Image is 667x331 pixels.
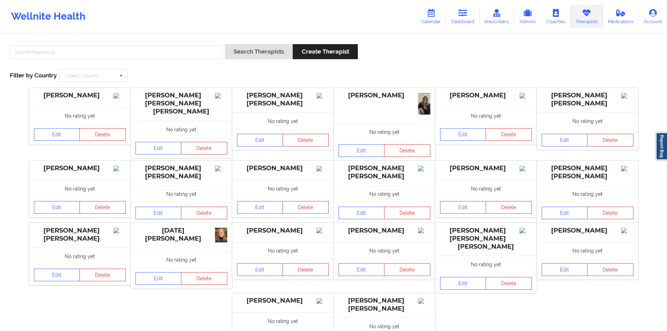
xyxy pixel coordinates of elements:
button: Delete [79,201,126,214]
div: [PERSON_NAME] [PERSON_NAME] [339,164,430,180]
img: Image%2Fplaceholer-image.png [621,166,633,171]
button: Delete [283,263,329,276]
div: No rating yet [334,242,435,259]
a: Dashboard [446,5,480,28]
a: Edit [136,272,182,285]
button: Delete [587,207,633,219]
button: Delete [486,128,532,141]
div: [DATE][PERSON_NAME] [136,227,227,243]
button: Delete [486,277,532,290]
div: [PERSON_NAME] [542,227,633,235]
button: Delete [283,201,329,214]
button: Delete [587,134,633,146]
input: Search Keywords [10,46,222,59]
div: [PERSON_NAME] [PERSON_NAME] [542,164,633,180]
a: Edit [136,142,182,154]
img: 9ecccc3c-755a-4e24-8b5c-81fec7248d21_9c62bbdc-fc5d-434c-a483-0b7d313925feWhatsApp_Image_2025-09-2... [418,93,430,115]
button: Delete [181,142,227,154]
a: Edit [237,134,283,146]
button: Delete [384,144,430,157]
a: Admins [514,5,541,28]
img: Image%2Fplaceholer-image.png [113,93,126,98]
a: Report Bug [656,132,667,160]
div: [PERSON_NAME] [PERSON_NAME] [PERSON_NAME] [136,91,227,116]
div: Select Country [65,73,99,78]
div: [PERSON_NAME] [PERSON_NAME] [PERSON_NAME] [440,227,532,251]
a: Edit [542,263,588,276]
img: Image%2Fplaceholer-image.png [317,166,329,171]
div: No rating yet [29,180,131,197]
img: Image%2Fplaceholer-image.png [418,166,430,171]
a: Edit [440,128,486,141]
div: No rating yet [232,242,334,259]
div: No rating yet [131,121,232,138]
div: [PERSON_NAME] [237,227,329,235]
div: [PERSON_NAME] [PERSON_NAME] [542,91,633,108]
button: Delete [79,269,126,281]
div: No rating yet [232,112,334,130]
a: Edit [136,207,182,219]
img: Image%2Fplaceholer-image.png [215,166,227,171]
a: Edit [34,201,80,214]
button: Delete [384,207,430,219]
a: Therapists [570,5,603,28]
a: Edit [542,207,588,219]
a: Prescribers [480,5,514,28]
a: Edit [542,134,588,146]
div: No rating yet [334,123,435,140]
div: No rating yet [334,185,435,202]
a: Medications [603,5,639,28]
img: Image%2Fplaceholer-image.png [621,228,633,233]
button: Create Therapist [293,44,357,59]
img: Image%2Fplaceholer-image.png [418,228,430,233]
button: Delete [181,272,227,285]
div: [PERSON_NAME] [PERSON_NAME] [136,164,227,180]
img: Image%2Fplaceholer-image.png [113,228,126,233]
a: Coaches [541,5,570,28]
img: Image%2Fplaceholer-image.png [317,298,329,304]
div: No rating yet [435,256,537,273]
img: Image%2Fplaceholer-image.png [520,228,532,233]
a: Edit [339,144,385,157]
button: Delete [384,263,430,276]
div: [PERSON_NAME] [237,297,329,305]
button: Delete [486,201,532,214]
div: No rating yet [232,180,334,197]
img: Image%2Fplaceholer-image.png [317,228,329,233]
div: [PERSON_NAME] [237,164,329,172]
div: No rating yet [435,107,537,124]
img: f5168ec0-fa3e-4815-9009-6befb859dcdf_71c8b2ba-f7fe-4cbc-a995-465aa8c8ff0a96775017-6e99-4f8d-aa15-... [215,228,227,242]
a: Edit [339,263,385,276]
button: Delete [79,128,126,141]
img: Image%2Fplaceholer-image.png [621,93,633,98]
a: Edit [34,269,80,281]
img: Image%2Fplaceholer-image.png [215,93,227,98]
img: Image%2Fplaceholer-image.png [113,166,126,171]
a: Edit [440,201,486,214]
a: Edit [34,128,80,141]
div: No rating yet [131,185,232,202]
div: No rating yet [29,248,131,265]
div: [PERSON_NAME] [PERSON_NAME] [34,227,126,243]
button: Delete [587,263,633,276]
div: [PERSON_NAME] [339,227,430,235]
div: [PERSON_NAME] [34,91,126,99]
a: Calendar [416,5,446,28]
img: Image%2Fplaceholer-image.png [317,93,329,98]
button: Delete [283,134,329,146]
div: [PERSON_NAME] [440,91,532,99]
div: [PERSON_NAME] [PERSON_NAME] [339,297,430,313]
div: [PERSON_NAME] [PERSON_NAME] [237,91,329,108]
div: No rating yet [537,112,638,130]
img: Image%2Fplaceholer-image.png [418,298,430,304]
div: No rating yet [537,242,638,259]
button: Search Therapists [225,44,293,59]
button: Delete [181,207,227,219]
img: Image%2Fplaceholer-image.png [520,93,532,98]
a: Account [639,5,667,28]
a: Edit [237,263,283,276]
a: Edit [339,207,385,219]
img: Image%2Fplaceholer-image.png [520,166,532,171]
div: [PERSON_NAME] [34,164,126,172]
div: No rating yet [131,251,232,268]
